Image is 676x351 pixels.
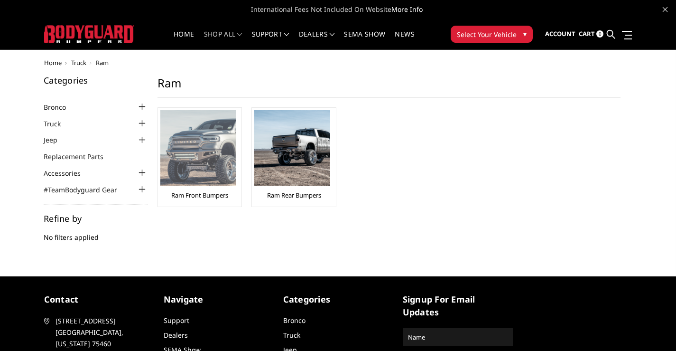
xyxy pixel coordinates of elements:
[44,168,93,178] a: Accessories
[44,214,148,252] div: No filters applied
[391,5,423,14] a: More Info
[157,76,620,98] h1: Ram
[44,58,62,67] a: Home
[252,31,289,49] a: Support
[579,29,595,38] span: Cart
[545,29,575,38] span: Account
[44,185,129,195] a: #TeamBodyguard Gear
[44,214,148,223] h5: Refine by
[71,58,86,67] a: Truck
[283,331,300,340] a: Truck
[44,102,78,112] a: Bronco
[44,119,73,129] a: Truck
[164,316,189,325] a: Support
[451,26,533,43] button: Select Your Vehicle
[44,135,69,145] a: Jeep
[204,31,242,49] a: shop all
[395,31,414,49] a: News
[403,293,513,319] h5: signup for email updates
[164,293,274,306] h5: Navigate
[171,191,228,199] a: Ram Front Bumpers
[344,31,385,49] a: SEMA Show
[267,191,321,199] a: Ram Rear Bumpers
[96,58,109,67] span: Ram
[44,25,134,43] img: BODYGUARD BUMPERS
[174,31,194,49] a: Home
[283,316,306,325] a: Bronco
[283,293,393,306] h5: Categories
[299,31,335,49] a: Dealers
[457,29,517,39] span: Select Your Vehicle
[44,293,154,306] h5: contact
[523,29,527,39] span: ▾
[404,330,511,345] input: Name
[56,315,152,350] span: [STREET_ADDRESS] [GEOGRAPHIC_DATA], [US_STATE] 75460
[164,331,188,340] a: Dealers
[545,21,575,47] a: Account
[596,30,603,38] span: 0
[44,76,148,85] h5: Categories
[44,152,115,161] a: Replacement Parts
[579,21,603,47] a: Cart 0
